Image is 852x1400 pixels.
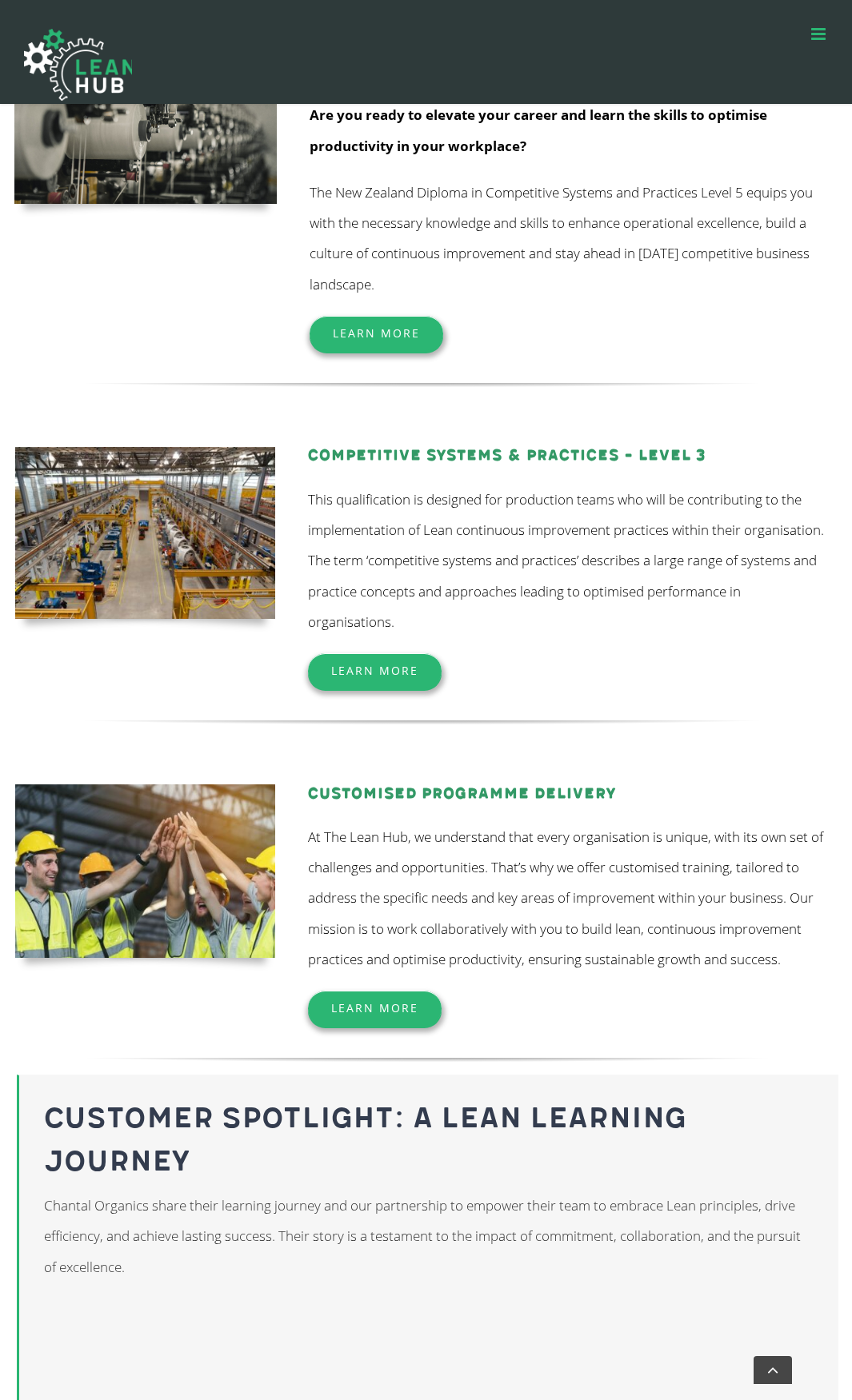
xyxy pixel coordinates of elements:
a: Customised Programme Delivery [308,784,616,803]
span: The New Zealand Diploma in Competitive Systems and Practices Level 5 equips you with the necessar... [310,183,813,293]
span: This qualification is designed for production teams who will be contributing to the implementatio... [308,490,824,631]
span: Learn More [331,1000,418,1015]
span: At The Lean Hub, we understand that every organisation is unique, with its own set of challenges ... [308,828,823,968]
a: Competitive Systems & Practices – Level 3 [308,446,706,465]
a: Learn More [308,653,442,688]
h2: Customer Spotlight: A Lean Learning Journey [44,1098,815,1184]
span: Learn More [331,663,418,678]
a: Learn More [310,316,443,350]
span: Chantal Organics share their learning journey and our partnership to empower their team to embrac... [44,1196,801,1276]
img: kevin-limbri-mBXQCNKbq7E-unsplash [14,29,277,204]
img: The Lean Hub | Optimising productivity with Lean Logo [24,14,132,116]
img: Group,Of,Diverse,Warehouse,Workers,Join,Hands,Together,In,Storage [15,784,275,958]
span: Learn More [333,325,420,341]
strong: Are you ready to elevate your career and learn the skills to optimise productivity in your workpl... [310,106,767,154]
a: Toggle mobile menu [811,26,828,42]
a: Learn More [308,991,442,1025]
img: science-in-hd-pAzSrQF3XUQ-unsplash [15,447,275,619]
